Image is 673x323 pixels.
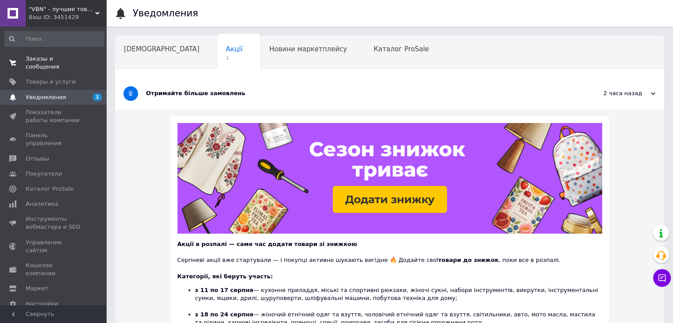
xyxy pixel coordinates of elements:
span: Покупатели [26,170,62,178]
span: Инструменты вебмастера и SEO [26,215,82,231]
b: товари до знижок [438,257,499,263]
span: [DEMOGRAPHIC_DATA] [124,45,200,53]
span: "VBN" - лучшие товары для Вас и Вашего дома! [29,5,95,13]
div: Отримайте більше замовлень [146,89,567,97]
span: Каталог ProSale [26,185,73,193]
span: Уведомления [26,93,66,101]
span: Управление сайтом [26,238,82,254]
span: 1 [226,55,243,62]
li: — кухонне приладдя, міські та спортивні рюкзаки, жіночі сукні, набори інструментів, викрутки, інс... [195,286,602,311]
h1: Уведомления [133,8,198,19]
span: Кошелек компании [26,261,82,277]
span: Заказы и сообщения [26,55,82,71]
button: Чат с покупателем [653,269,671,287]
span: Настройки [26,300,58,308]
input: Поиск [4,31,104,47]
span: Акції [226,45,243,53]
b: Категорії, які беруть участь: [177,273,273,280]
span: Новини маркетплейсу [269,45,347,53]
b: з 18 по 24 серпня [195,311,254,318]
span: 1 [93,93,102,101]
span: Показатели работы компании [26,108,82,124]
span: Панель управления [26,131,82,147]
span: Аналитика [26,200,58,208]
div: 2 часа назад [567,89,655,97]
div: Серпневі акції вже стартували — і покупці активно шукають вигідне 🔥 Додайте свої , поки все в роз... [177,248,602,264]
span: Маркет [26,285,48,292]
b: Акції в розпалі — саме час додати товари зі знижкою [177,241,357,247]
span: Товары и услуги [26,78,76,86]
b: з 11 по 17 серпня [195,287,254,293]
span: Каталог ProSale [373,45,429,53]
span: Отзывы [26,155,49,163]
div: Ваш ID: 3451429 [29,13,106,21]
